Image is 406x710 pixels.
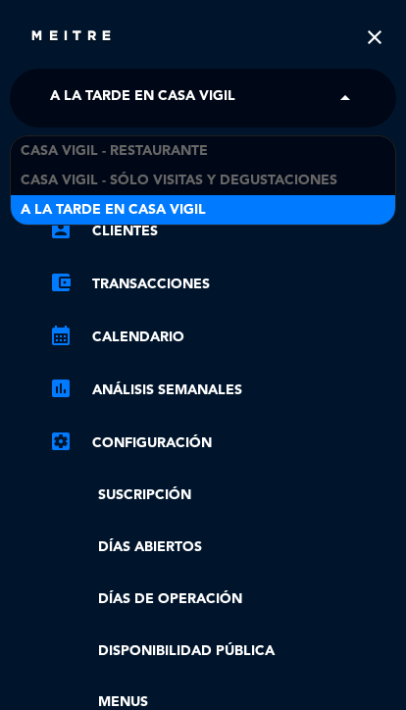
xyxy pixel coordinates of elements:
span: Casa Vigil - Restaurante [21,140,208,163]
a: Disponibilidad pública [49,640,396,663]
a: calendar_monthCalendario [49,326,396,349]
i: settings_applications [49,430,73,453]
i: calendar_month [49,324,73,347]
a: Configuración [49,431,396,455]
i: account_balance_wallet [49,271,73,294]
span: A la tarde en Casa Vigil [21,199,206,222]
span: A la tarde en Casa Vigil [50,77,235,119]
a: account_balance_walletTransacciones [49,273,396,296]
i: account_box [49,218,73,241]
i: assessment [49,377,73,400]
a: account_boxClientes [49,220,396,243]
img: MEITRE [29,29,113,44]
span: Casa Vigil - SÓLO Visitas y Degustaciones [21,170,337,192]
a: Días de Operación [49,588,396,611]
a: Suscripción [49,484,396,507]
i: close [358,21,391,54]
a: Días abiertos [49,536,396,559]
a: assessmentANÁLISIS SEMANALES [49,379,396,402]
